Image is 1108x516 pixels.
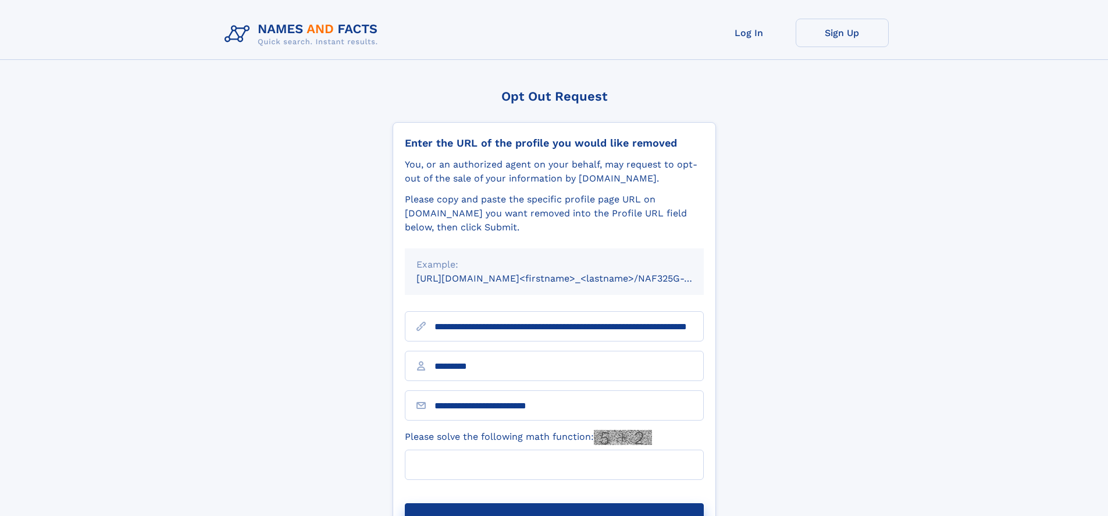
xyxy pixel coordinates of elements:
a: Sign Up [796,19,889,47]
small: [URL][DOMAIN_NAME]<firstname>_<lastname>/NAF325G-xxxxxxxx [416,273,726,284]
div: Example: [416,258,692,272]
a: Log In [703,19,796,47]
div: Enter the URL of the profile you would like removed [405,137,704,150]
div: Please copy and paste the specific profile page URL on [DOMAIN_NAME] you want removed into the Pr... [405,193,704,234]
label: Please solve the following math function: [405,430,652,445]
div: Opt Out Request [393,89,716,104]
img: Logo Names and Facts [220,19,387,50]
div: You, or an authorized agent on your behalf, may request to opt-out of the sale of your informatio... [405,158,704,186]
